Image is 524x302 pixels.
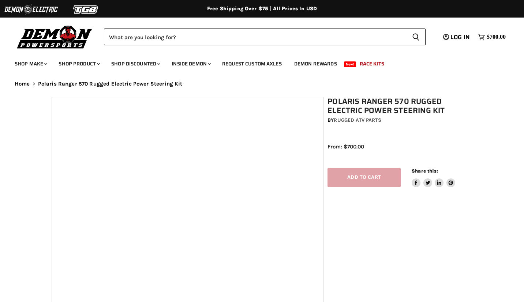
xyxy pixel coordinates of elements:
[289,56,343,71] a: Demon Rewards
[9,56,52,71] a: Shop Make
[440,34,474,41] a: Log in
[412,168,455,187] aside: Share this:
[474,32,509,42] a: $700.00
[327,116,476,124] div: by
[15,81,30,87] a: Home
[344,61,356,67] span: New!
[104,29,406,45] input: Search
[106,56,165,71] a: Shop Discounted
[166,56,215,71] a: Inside Demon
[450,33,470,42] span: Log in
[4,3,59,16] img: Demon Electric Logo 2
[15,24,95,50] img: Demon Powersports
[327,143,364,150] span: From: $700.00
[53,56,104,71] a: Shop Product
[354,56,390,71] a: Race Kits
[104,29,426,45] form: Product
[217,56,287,71] a: Request Custom Axles
[38,81,183,87] span: Polaris Ranger 570 Rugged Electric Power Steering Kit
[9,53,504,71] ul: Main menu
[412,168,438,174] span: Share this:
[59,3,113,16] img: TGB Logo 2
[487,34,506,41] span: $700.00
[334,117,381,123] a: Rugged ATV Parts
[406,29,426,45] button: Search
[327,97,476,115] h1: Polaris Ranger 570 Rugged Electric Power Steering Kit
